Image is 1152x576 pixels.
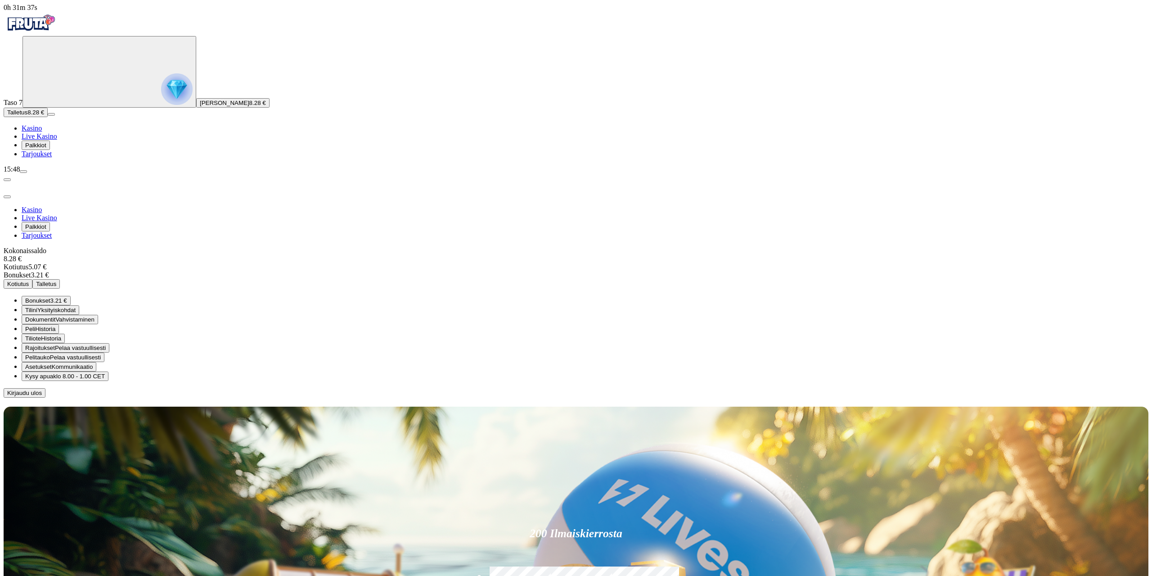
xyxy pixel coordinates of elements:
span: Kysy apua [25,373,53,380]
span: Kommunikaatio [52,363,93,370]
div: 5.07 € [4,263,1148,271]
span: klo 8.00 - 1.00 CET [53,373,105,380]
a: Tarjoukset [22,231,52,239]
span: Asetukset [25,363,52,370]
button: menu [20,170,27,173]
span: Pelaa vastuullisesti [55,345,106,351]
span: Peli [25,326,35,332]
button: Kotiutus [4,279,32,289]
span: Talletus [36,281,56,287]
nav: Main menu [4,124,1148,158]
span: Dokumentit [25,316,55,323]
div: 3.21 € [4,271,1148,279]
a: Live Kasino [22,132,57,140]
button: reward progress [22,36,196,108]
button: credit-card iconTilioteHistoria [22,334,65,343]
button: Palkkiot [22,141,50,150]
button: close [4,195,11,198]
span: user session time [4,4,37,11]
button: Talletusplus icon8.28 € [4,108,48,117]
span: Palkkiot [25,223,46,230]
span: Tiliote [25,335,41,342]
span: 3.21 € [50,297,67,304]
button: menu [48,113,55,116]
img: reward progress [161,73,193,105]
span: 15:48 [4,165,20,173]
span: 8.28 € [249,100,266,106]
button: chevron-left icon [4,178,11,181]
button: clock iconPelitaukoPelaa vastuullisesti [22,353,104,362]
span: Kotiutus [4,263,28,271]
div: Kokonaissaldo [4,247,1148,263]
span: Kotiutus [7,281,29,287]
nav: Main menu [4,206,1148,240]
img: Fruta [4,12,58,34]
a: Fruta [4,28,58,36]
button: chat iconKysy apuaklo 8.00 - 1.00 CET [22,372,108,381]
button: Palkkiot [22,222,50,231]
span: Pelaa vastuullisesti [50,354,101,361]
button: smiley iconBonukset3.21 € [22,296,71,305]
span: [PERSON_NAME] [200,100,249,106]
a: Kasino [22,124,42,132]
span: Vahvistaminen [55,316,94,323]
a: Tarjoukset [22,150,52,158]
button: Talletus [32,279,60,289]
span: Rajoitukset [25,345,55,351]
span: 8.28 € [27,109,44,116]
span: Historia [35,326,55,332]
span: Historia [41,335,61,342]
span: Pelitauko [25,354,50,361]
a: Kasino [22,206,42,213]
a: Live Kasino [22,214,57,222]
button: [PERSON_NAME]8.28 € [196,98,270,108]
nav: Primary [4,12,1148,158]
button: limits iconRajoituksetPelaa vastuullisesti [22,343,109,353]
span: Bonukset [25,297,50,304]
button: info iconAsetuksetKommunikaatio [22,362,96,372]
div: 8.28 € [4,255,1148,263]
span: Yksityiskohdat [37,307,76,313]
button: doc iconDokumentitVahvistaminen [22,315,98,324]
span: Bonukset [4,271,31,279]
span: Taso 7 [4,99,22,106]
span: Talletus [7,109,27,116]
button: 777 iconPeliHistoria [22,324,59,334]
button: Kirjaudu ulos [4,388,45,398]
button: user iconTiliniYksityiskohdat [22,305,79,315]
span: Tilini [25,307,37,313]
span: Kirjaudu ulos [7,390,42,396]
span: Palkkiot [25,142,46,149]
